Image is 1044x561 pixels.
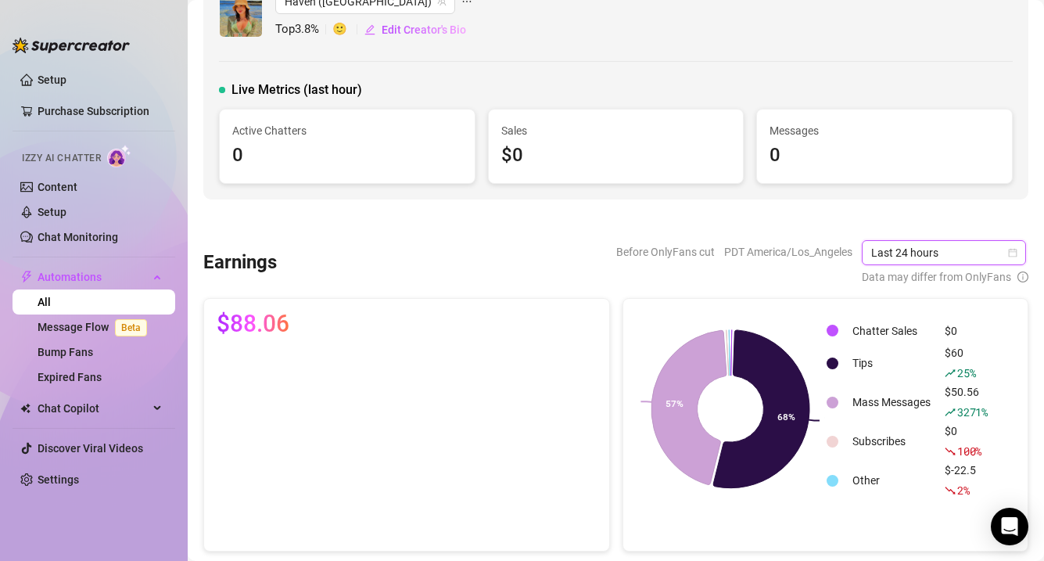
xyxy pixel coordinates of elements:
[275,20,332,39] span: Top 3.8 %
[38,442,143,455] a: Discover Viral Videos
[38,371,102,383] a: Expired Fans
[846,318,937,343] td: Chatter Sales
[107,145,131,167] img: AI Chatter
[38,346,93,358] a: Bump Fans
[945,322,988,340] div: $0
[1017,268,1028,286] span: info-circle
[991,508,1028,545] div: Open Intercom Messenger
[945,368,956,379] span: rise
[957,405,988,419] span: 3271 %
[217,311,289,336] span: $88.06
[957,365,975,380] span: 25 %
[770,122,999,139] span: Messages
[364,24,375,35] span: edit
[724,240,852,264] span: PDT America/Los_Angeles
[38,181,77,193] a: Content
[945,407,956,418] span: rise
[957,444,981,459] span: 100 %
[232,141,462,171] div: 0
[945,485,956,496] span: fall
[38,473,79,486] a: Settings
[332,20,364,39] span: 🙂
[846,462,937,499] td: Other
[20,271,33,283] span: thunderbolt
[22,151,101,166] span: Izzy AI Chatter
[38,231,118,243] a: Chat Monitoring
[501,141,731,171] div: $0
[364,17,467,42] button: Edit Creator's Bio
[957,483,969,498] span: 2 %
[616,240,715,264] span: Before OnlyFans cut
[846,383,937,421] td: Mass Messages
[862,268,1011,286] span: Data may differ from OnlyFans
[38,321,153,333] a: Message FlowBeta
[871,241,1017,264] span: Last 24 hours
[115,319,147,336] span: Beta
[846,423,937,460] td: Subscribes
[501,122,731,139] span: Sales
[382,23,466,36] span: Edit Creator's Bio
[38,296,51,308] a: All
[231,81,362,99] span: Live Metrics (last hour)
[846,344,937,382] td: Tips
[203,250,277,275] h3: Earnings
[770,141,999,171] div: 0
[945,462,988,499] div: $-22.5
[38,264,149,289] span: Automations
[20,403,30,414] img: Chat Copilot
[824,415,836,426] text: 💸
[38,206,66,218] a: Setup
[38,74,66,86] a: Setup
[945,446,956,457] span: fall
[1008,248,1017,257] span: calendar
[945,344,988,382] div: $60
[945,423,988,460] div: $0
[38,99,163,124] a: Purchase Subscription
[945,383,988,421] div: $50.56
[232,122,462,139] span: Active Chatters
[38,396,149,421] span: Chat Copilot
[13,38,130,53] img: logo-BBDzfeDw.svg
